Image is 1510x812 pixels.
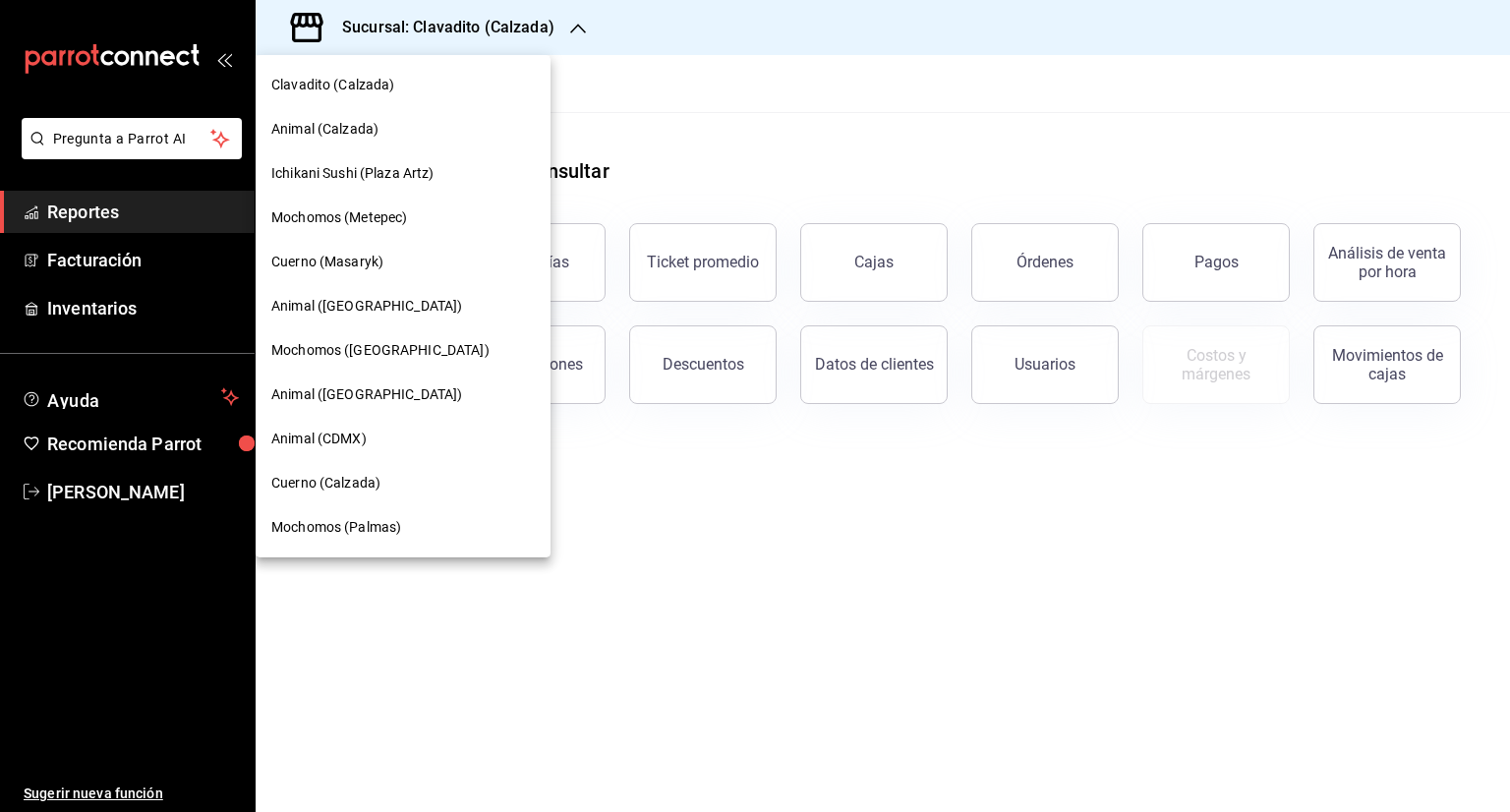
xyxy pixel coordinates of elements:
[256,505,551,550] div: Mochomos (Palmas)
[271,473,380,493] span: Cuerno (Calzada)
[271,517,401,538] span: Mochomos (Palmas)
[271,429,367,449] span: Animal (CDMX)
[256,196,551,240] div: Mochomos (Metepec)
[271,119,378,140] span: Animal (Calzada)
[271,163,435,184] span: Ichikani Sushi (Plaza Artz)
[271,207,407,228] span: Mochomos (Metepec)
[271,296,462,317] span: Animal ([GEOGRAPHIC_DATA])
[256,461,551,505] div: Cuerno (Calzada)
[256,240,551,284] div: Cuerno (Masaryk)
[256,284,551,328] div: Animal ([GEOGRAPHIC_DATA])
[256,151,551,196] div: Ichikani Sushi (Plaza Artz)
[271,252,383,272] span: Cuerno (Masaryk)
[256,417,551,461] div: Animal (CDMX)
[271,75,395,95] span: Clavadito (Calzada)
[256,63,551,107] div: Clavadito (Calzada)
[256,107,551,151] div: Animal (Calzada)
[256,373,551,417] div: Animal ([GEOGRAPHIC_DATA])
[271,384,462,405] span: Animal ([GEOGRAPHIC_DATA])
[256,328,551,373] div: Mochomos ([GEOGRAPHIC_DATA])
[271,340,490,361] span: Mochomos ([GEOGRAPHIC_DATA])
